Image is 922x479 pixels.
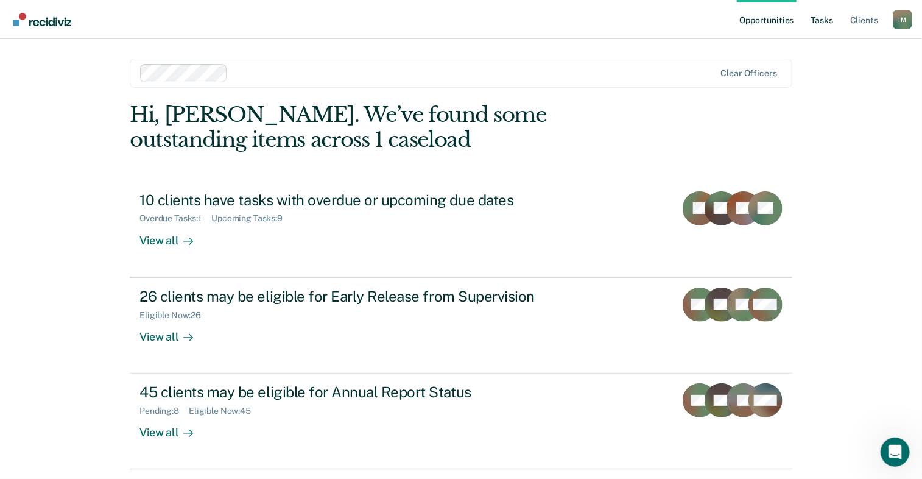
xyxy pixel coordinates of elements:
div: Upcoming Tasks : 9 [211,213,292,224]
div: Overdue Tasks : 1 [139,213,211,224]
div: Pending : 8 [139,406,189,416]
div: Clear officers [721,68,777,79]
a: 26 clients may be eligible for Early Release from SupervisionEligible Now:26View all [130,277,792,374]
img: Recidiviz [13,13,71,26]
div: I M [893,10,912,29]
div: 26 clients may be eligible for Early Release from Supervision [139,288,567,305]
div: Eligible Now : 26 [139,310,211,321]
div: View all [139,416,208,440]
a: 45 clients may be eligible for Annual Report StatusPending:8Eligible Now:45View all [130,374,792,469]
div: Hi, [PERSON_NAME]. We’ve found some outstanding items across 1 caseload [130,102,660,152]
div: 10 clients have tasks with overdue or upcoming due dates [139,191,567,209]
button: Profile dropdown button [893,10,912,29]
a: 10 clients have tasks with overdue or upcoming due datesOverdue Tasks:1Upcoming Tasks:9View all [130,182,792,277]
div: View all [139,320,208,344]
div: 45 clients may be eligible for Annual Report Status [139,383,567,401]
div: View all [139,224,208,247]
iframe: Intercom live chat [881,438,910,467]
div: Eligible Now : 45 [189,406,261,416]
